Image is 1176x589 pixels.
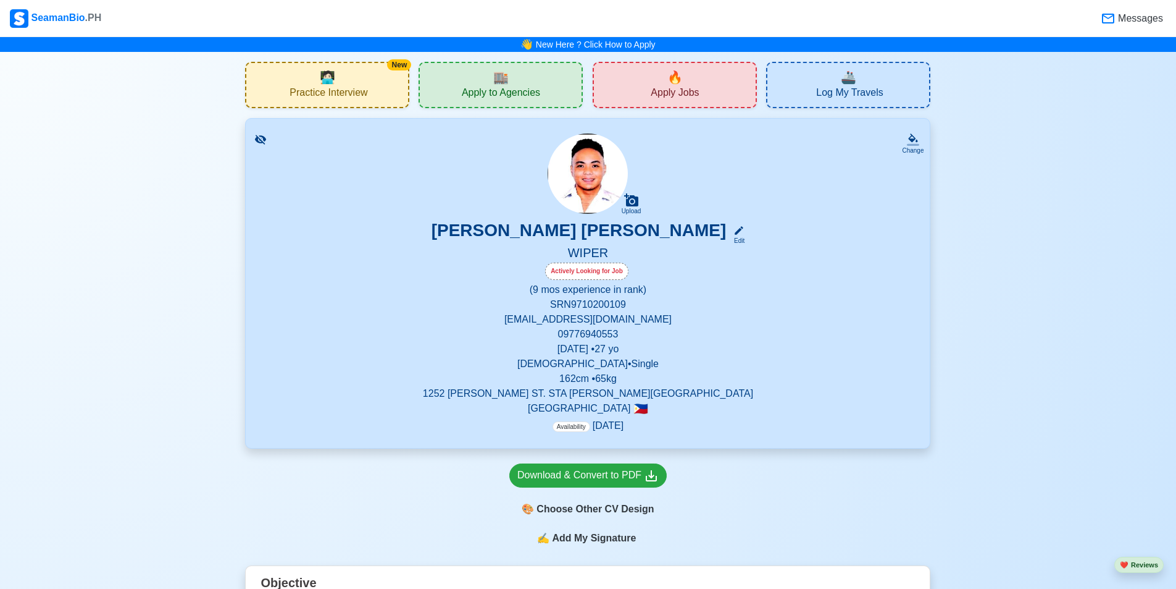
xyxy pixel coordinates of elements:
[290,87,367,102] span: Practice Interview
[261,357,915,371] p: [DEMOGRAPHIC_DATA] • Single
[545,263,628,280] div: Actively Looking for Job
[553,422,590,432] span: Availability
[261,327,915,342] p: 09776940553
[841,68,856,87] span: travel
[261,342,915,357] p: [DATE] • 27 yo
[261,282,915,297] p: (9 mos experience in rank)
[667,68,683,87] span: new
[1114,557,1164,574] button: heartReviews
[387,59,411,70] div: New
[517,468,659,483] div: Download & Convert to PDF
[462,87,540,102] span: Apply to Agencies
[261,297,915,312] p: SRN 9710200109
[553,418,623,433] p: [DATE]
[651,87,699,102] span: Apply Jobs
[509,464,667,488] a: Download & Convert to PDF
[85,12,102,23] span: .PH
[633,403,648,415] span: 🇵🇭
[816,87,883,102] span: Log My Travels
[10,9,28,28] img: Logo
[522,502,534,517] span: paint
[537,531,549,546] span: sign
[509,498,667,521] div: Choose Other CV Design
[261,371,915,386] p: 162 cm • 65 kg
[493,68,509,87] span: agencies
[622,208,641,215] div: Upload
[261,245,915,263] h5: WIPER
[261,312,915,327] p: [EMAIL_ADDRESS][DOMAIN_NAME]
[261,401,915,416] p: [GEOGRAPHIC_DATA]
[261,386,915,401] p: 1252 [PERSON_NAME] ST. STA [PERSON_NAME][GEOGRAPHIC_DATA]
[320,68,335,87] span: interview
[549,531,638,546] span: Add My Signature
[1116,11,1163,26] span: Messages
[1120,561,1128,569] span: heart
[902,146,924,155] div: Change
[10,9,101,28] div: SeamanBio
[536,40,656,49] a: New Here ? Click How to Apply
[728,236,744,245] div: Edit
[432,220,727,245] h3: [PERSON_NAME] [PERSON_NAME]
[517,35,536,54] span: bell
